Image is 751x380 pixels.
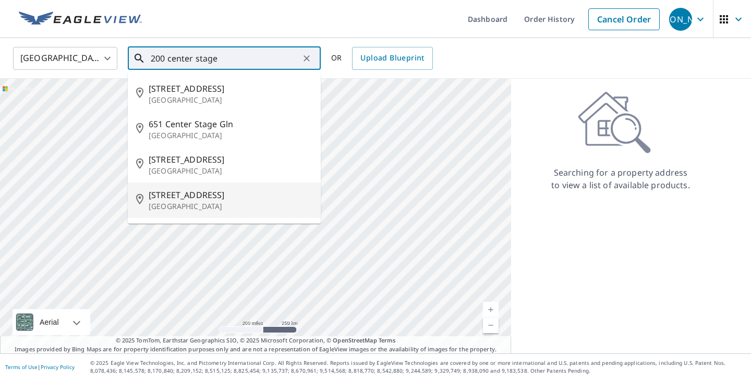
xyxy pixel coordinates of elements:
[13,44,117,73] div: [GEOGRAPHIC_DATA]
[149,82,312,95] span: [STREET_ADDRESS]
[19,11,142,27] img: EV Logo
[299,51,314,66] button: Clear
[331,47,433,70] div: OR
[5,363,38,371] a: Terms of Use
[90,359,746,375] p: © 2025 Eagle View Technologies, Inc. and Pictometry International Corp. All Rights Reserved. Repo...
[151,44,299,73] input: Search by address or latitude-longitude
[483,302,499,317] a: Current Level 5, Zoom In
[149,166,312,176] p: [GEOGRAPHIC_DATA]
[149,118,312,130] span: 651 Center Stage Gln
[352,47,432,70] a: Upload Blueprint
[333,336,377,344] a: OpenStreetMap
[149,189,312,201] span: [STREET_ADDRESS]
[149,153,312,166] span: [STREET_ADDRESS]
[483,317,499,333] a: Current Level 5, Zoom Out
[149,130,312,141] p: [GEOGRAPHIC_DATA]
[551,166,691,191] p: Searching for a property address to view a list of available products.
[149,201,312,212] p: [GEOGRAPHIC_DATA]
[37,309,62,335] div: Aerial
[13,309,90,335] div: Aerial
[588,8,660,30] a: Cancel Order
[669,8,692,31] div: [PERSON_NAME]
[5,364,75,370] p: |
[379,336,396,344] a: Terms
[116,336,396,345] span: © 2025 TomTom, Earthstar Geographics SIO, © 2025 Microsoft Corporation, ©
[149,95,312,105] p: [GEOGRAPHIC_DATA]
[360,52,424,65] span: Upload Blueprint
[41,363,75,371] a: Privacy Policy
